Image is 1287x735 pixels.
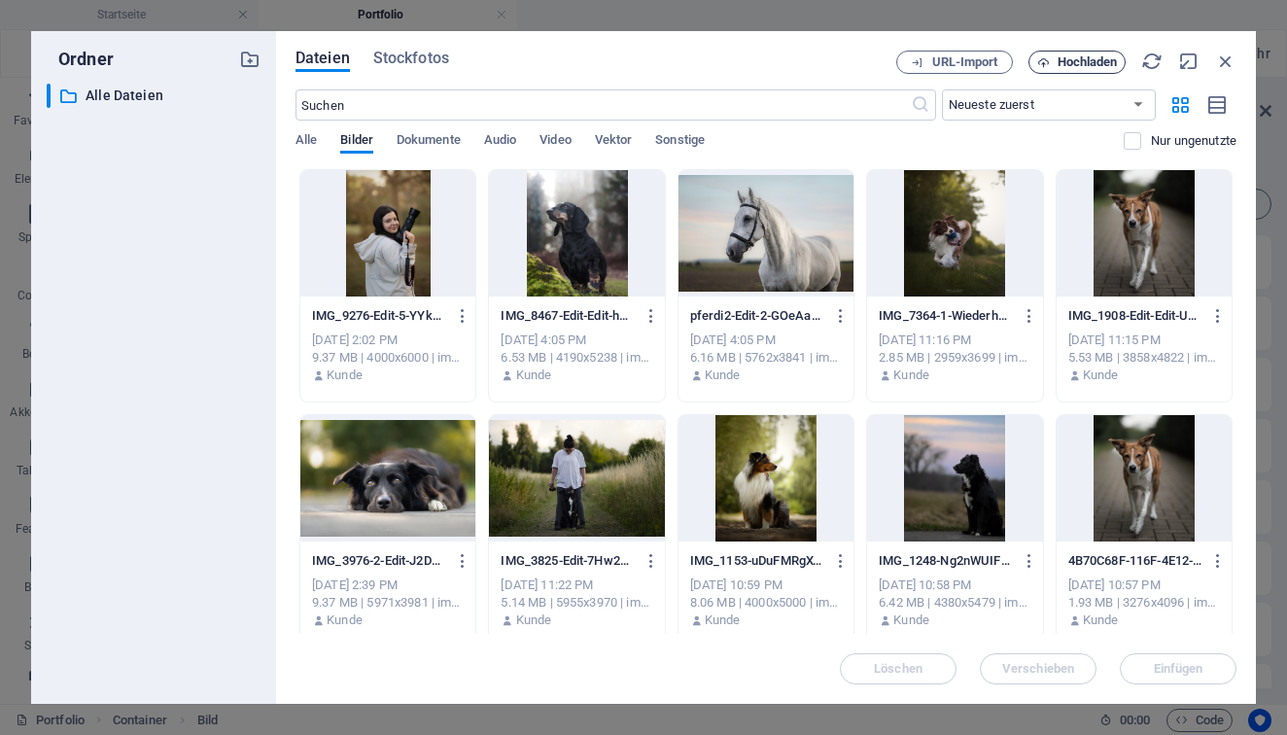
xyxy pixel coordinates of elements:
[312,577,464,594] div: [DATE] 2:39 PM
[312,594,464,612] div: 9.37 MB | 5971x3981 | image/jpeg
[705,612,741,629] p: Kunde
[1083,367,1119,384] p: Kunde
[47,84,51,108] div: ​
[1215,51,1236,72] i: Schließen
[397,128,461,156] span: Dokumente
[327,612,363,629] p: Kunde
[879,577,1030,594] div: [DATE] 10:58 PM
[484,128,516,156] span: Audio
[312,307,446,325] p: IMG_9276-Edit-5-YYkQcpBTmyGiww7tiGZ6zg.jpg
[296,89,911,121] input: Suchen
[1028,51,1126,74] button: Hochladen
[690,552,824,570] p: IMG_1153-uDuFMRgX-L86VODNOUeivw.jpeg
[879,307,1013,325] p: IMG_7364-1-Wiederhergestellt-Edit-t1nwGrkEZPzCTF3w6JNqVA.jpg
[690,594,842,612] div: 8.06 MB | 4000x5000 | image/jpeg
[312,349,464,367] div: 9.37 MB | 4000x6000 | image/jpeg
[655,128,705,156] span: Sonstige
[501,577,652,594] div: [DATE] 11:22 PM
[296,47,350,70] span: Dateien
[312,332,464,349] div: [DATE] 2:02 PM
[501,307,635,325] p: IMG_8467-Edit-Edit-hHXLGFaQH1RfiNHdXBkhfA.jpg
[690,349,842,367] div: 6.16 MB | 5762x3841 | image/jpeg
[595,128,633,156] span: Vektor
[893,612,929,629] p: Kunde
[1141,51,1163,72] i: Neu laden
[501,349,652,367] div: 6.53 MB | 4190x5238 | image/jpeg
[501,594,652,612] div: 5.14 MB | 5955x3970 | image/jpeg
[516,367,552,384] p: Kunde
[1178,51,1200,72] i: Minimieren
[879,349,1030,367] div: 2.85 MB | 2959x3699 | image/jpeg
[47,47,114,72] p: Ordner
[516,612,552,629] p: Kunde
[373,47,449,70] span: Stockfotos
[932,56,998,68] span: URL-Import
[879,332,1030,349] div: [DATE] 11:16 PM
[340,128,373,156] span: Bilder
[1068,349,1220,367] div: 5.53 MB | 3858x4822 | image/jpeg
[690,307,824,325] p: pferdi2-Edit-2-GOeAaahDFunIer26GAat3A.jpg
[539,128,571,156] span: Video
[501,332,652,349] div: [DATE] 4:05 PM
[86,85,225,107] p: Alle Dateien
[296,128,317,156] span: Alle
[239,49,261,70] i: Neuen Ordner erstellen
[690,577,842,594] div: [DATE] 10:59 PM
[327,367,363,384] p: Kunde
[1151,132,1236,150] p: Zeigt nur Dateien an, die nicht auf der Website verwendet werden. Dateien, die während dieser Sit...
[501,552,635,570] p: IMG_3825-Edit-7Hw2Z2pude7irEjSuStz7A.JPG
[1068,577,1220,594] div: [DATE] 10:57 PM
[879,594,1030,612] div: 6.42 MB | 4380x5479 | image/jpeg
[690,332,842,349] div: [DATE] 4:05 PM
[312,552,446,570] p: IMG_3976-2-Edit-J2DpCmZMR4umbvlMpQZ28g.jpg
[896,51,1013,74] button: URL-Import
[1068,594,1220,612] div: 1.93 MB | 3276x4096 | image/jpeg
[1068,307,1202,325] p: IMG_1908-Edit-Edit-UVeKEvmwzjJ-c8m8n6vwFw.jpg
[705,367,741,384] p: Kunde
[1058,56,1118,68] span: Hochladen
[1068,552,1202,570] p: 4B70C68F-116F-4E12-9593-20B87809FDDE-9Q71Zk0XVKVnzP_XIuP63Q.JPG
[1083,612,1119,629] p: Kunde
[1068,332,1220,349] div: [DATE] 11:15 PM
[893,367,929,384] p: Kunde
[879,552,1013,570] p: IMG_1248-Ng2nWUIF6hSHKtkpcswyhQ.jpeg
